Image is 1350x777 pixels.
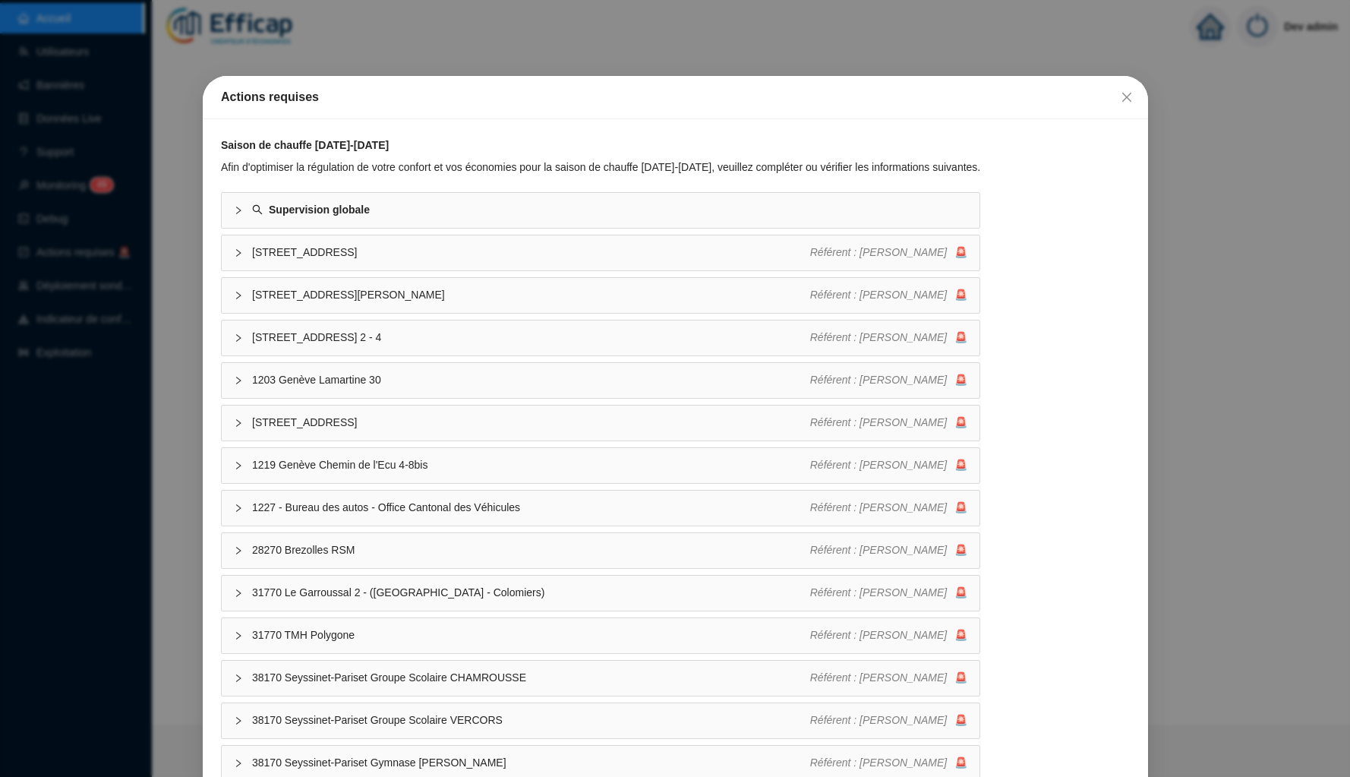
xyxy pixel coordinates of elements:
[252,500,810,516] span: 1227 - Bureau des autos - Office Cantonal des Véhicules
[222,406,979,441] div: [STREET_ADDRESS]Référent : [PERSON_NAME]🚨
[222,363,979,398] div: 1203 Genève Lamartine 30Référent : [PERSON_NAME]🚨
[234,759,243,768] span: collapsed
[809,542,967,558] div: 🚨
[222,576,979,611] div: 31770 Le Garroussal 2 - ([GEOGRAPHIC_DATA] - Colomiers)Référent : [PERSON_NAME]🚨
[809,459,947,471] span: Référent : [PERSON_NAME]
[809,374,947,386] span: Référent : [PERSON_NAME]
[222,448,979,483] div: 1219 Genève Chemin de l'Ecu 4-8bisRéférent : [PERSON_NAME]🚨
[222,193,979,228] div: Supervision globale
[222,321,979,355] div: [STREET_ADDRESS] 2 - 4Référent : [PERSON_NAME]🚨
[252,287,810,303] span: [STREET_ADDRESS][PERSON_NAME]
[809,629,947,641] span: Référent : [PERSON_NAME]
[1120,91,1132,103] span: close
[234,461,243,470] span: collapsed
[252,245,810,261] span: [STREET_ADDRESS]
[809,246,947,258] span: Référent : [PERSON_NAME]
[809,627,967,643] div: 🚨
[809,714,947,726] span: Référent : [PERSON_NAME]
[222,703,979,738] div: 38170 Seyssinet-Pariset Groupe Scolaire VERCORSRéférent : [PERSON_NAME]🚨
[252,542,810,558] span: 28270 Brezolles RSM
[252,372,810,388] span: 1203 Genève Lamartine 30
[252,585,810,601] span: 31770 Le Garroussal 2 - ([GEOGRAPHIC_DATA] - Colomiers)
[234,589,243,598] span: collapsed
[222,235,979,270] div: [STREET_ADDRESS]Référent : [PERSON_NAME]🚨
[221,88,1130,106] div: Actions requises
[809,671,947,684] span: Référent : [PERSON_NAME]
[809,331,947,343] span: Référent : [PERSON_NAME]
[234,504,243,513] span: collapsed
[809,585,967,601] div: 🚨
[234,248,243,257] span: collapsed
[252,627,810,643] span: 31770 TMH Polygone
[809,245,967,261] div: 🚨
[1114,85,1138,109] button: Close
[234,376,243,385] span: collapsed
[809,755,967,771] div: 🚨
[809,712,967,728] div: 🚨
[252,755,810,771] span: 38170 Seyssinet-Pariset Gymnase [PERSON_NAME]
[809,289,947,301] span: Référent : [PERSON_NAME]
[809,372,967,388] div: 🚨
[269,204,370,216] strong: Supervision globale
[234,206,243,215] span: collapsed
[809,415,967,431] div: 🚨
[809,287,967,303] div: 🚨
[809,670,967,686] div: 🚨
[809,544,947,556] span: Référent : [PERSON_NAME]
[234,333,243,343] span: collapsed
[222,661,979,696] div: 38170 Seyssinet-Pariset Groupe Scolaire CHAMROUSSERéférent : [PERSON_NAME]🚨
[252,330,810,346] span: [STREET_ADDRESS] 2 - 4
[809,756,947,769] span: Référent : [PERSON_NAME]
[234,716,243,725] span: collapsed
[234,419,243,428] span: collapsed
[222,533,979,568] div: 28270 Brezolles RSMRéférent : [PERSON_NAME]🚨
[234,291,243,300] span: collapsed
[222,618,979,653] div: 31770 TMH PolygoneRéférent : [PERSON_NAME]🚨
[221,139,389,151] strong: Saison de chauffe [DATE]-[DATE]
[809,416,947,428] span: Référent : [PERSON_NAME]
[234,631,243,640] span: collapsed
[252,712,810,728] span: 38170 Seyssinet-Pariset Groupe Scolaire VERCORS
[809,457,967,473] div: 🚨
[1114,91,1138,103] span: Fermer
[222,491,979,526] div: 1227 - Bureau des autos - Office Cantonal des VéhiculesRéférent : [PERSON_NAME]🚨
[809,501,947,513] span: Référent : [PERSON_NAME]
[222,278,979,313] div: [STREET_ADDRESS][PERSON_NAME]Référent : [PERSON_NAME]🚨
[809,586,947,599] span: Référent : [PERSON_NAME]
[252,415,810,431] span: [STREET_ADDRESS]
[809,330,967,346] div: 🚨
[234,674,243,683] span: collapsed
[809,500,967,516] div: 🚨
[221,160,980,175] div: Afin d'optimiser la régulation de votre confort et vos économies pour la saison de chauffe [DATE]...
[252,670,810,686] span: 38170 Seyssinet-Pariset Groupe Scolaire CHAMROUSSE
[252,204,263,215] span: search
[234,546,243,555] span: collapsed
[252,457,810,473] span: 1219 Genève Chemin de l'Ecu 4-8bis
